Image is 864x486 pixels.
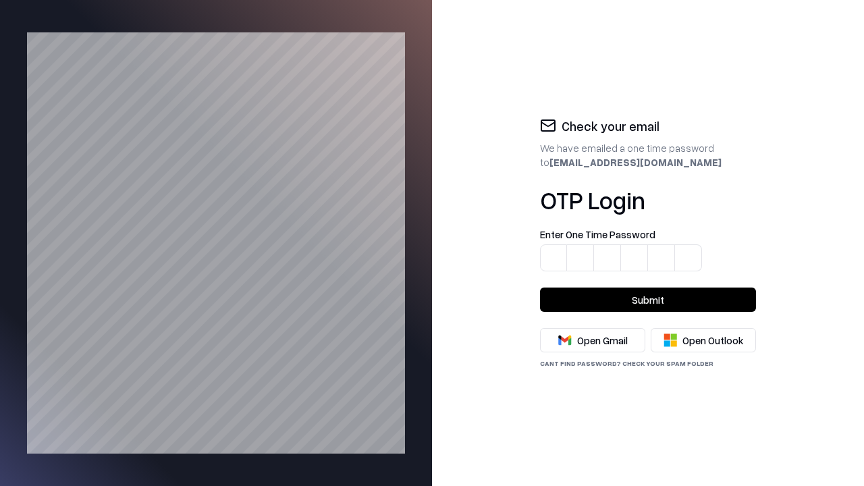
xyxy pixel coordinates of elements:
div: We have emailed a one time password to [540,141,756,169]
div: Cant find password? check your spam folder [540,358,756,369]
button: Submit [540,288,756,312]
button: Open Gmail [540,328,645,352]
button: Open Outlook [651,328,756,352]
h2: Check your email [562,117,659,136]
b: [EMAIL_ADDRESS][DOMAIN_NAME] [549,156,722,168]
h1: OTP Login [540,186,756,213]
